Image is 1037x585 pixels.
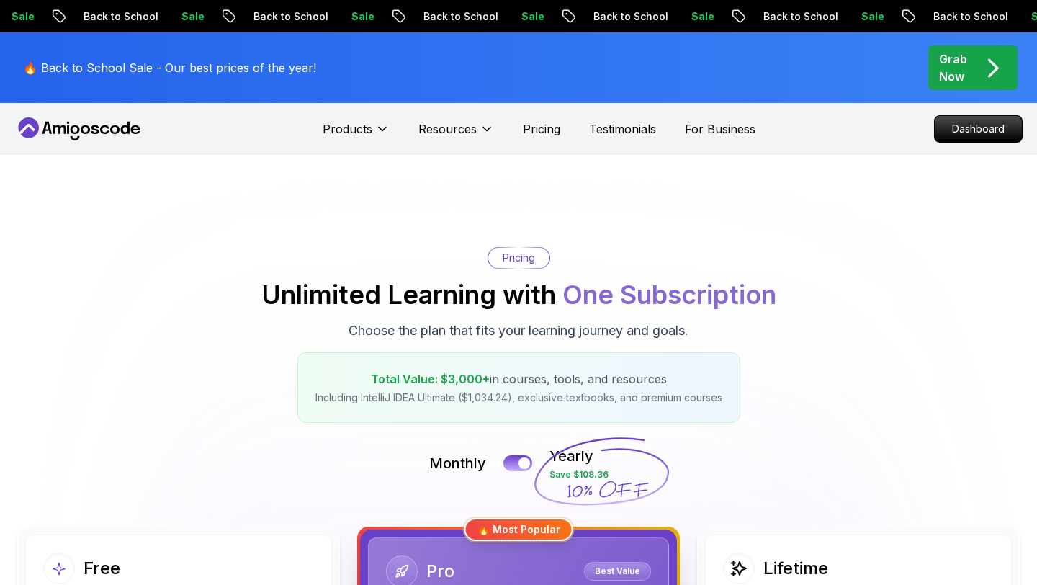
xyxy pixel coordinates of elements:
[429,453,486,473] p: Monthly
[72,9,170,24] p: Back to School
[242,9,340,24] p: Back to School
[922,9,1020,24] p: Back to School
[84,557,120,580] h2: Free
[23,59,316,76] p: 🔥 Back to School Sale - Our best prices of the year!
[503,251,535,265] p: Pricing
[752,9,850,24] p: Back to School
[315,390,722,405] p: Including IntelliJ IDEA Ultimate ($1,034.24), exclusive textbooks, and premium courses
[763,557,828,580] h2: Lifetime
[349,321,688,341] p: Choose the plan that fits your learning journey and goals.
[685,120,755,138] a: For Business
[261,280,776,309] h2: Unlimited Learning with
[371,372,490,386] span: Total Value: $3,000+
[586,564,649,579] p: Best Value
[323,120,390,149] button: Products
[426,560,454,583] h2: Pro
[315,370,722,388] p: in courses, tools, and resources
[680,9,726,24] p: Sale
[582,9,680,24] p: Back to School
[934,115,1023,143] a: Dashboard
[523,120,560,138] a: Pricing
[850,9,896,24] p: Sale
[589,120,656,138] a: Testimonials
[170,9,216,24] p: Sale
[939,50,967,85] p: Grab Now
[323,120,372,138] p: Products
[418,120,494,149] button: Resources
[510,9,556,24] p: Sale
[935,116,1022,142] p: Dashboard
[418,120,477,138] p: Resources
[412,9,510,24] p: Back to School
[340,9,386,24] p: Sale
[562,279,776,311] span: One Subscription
